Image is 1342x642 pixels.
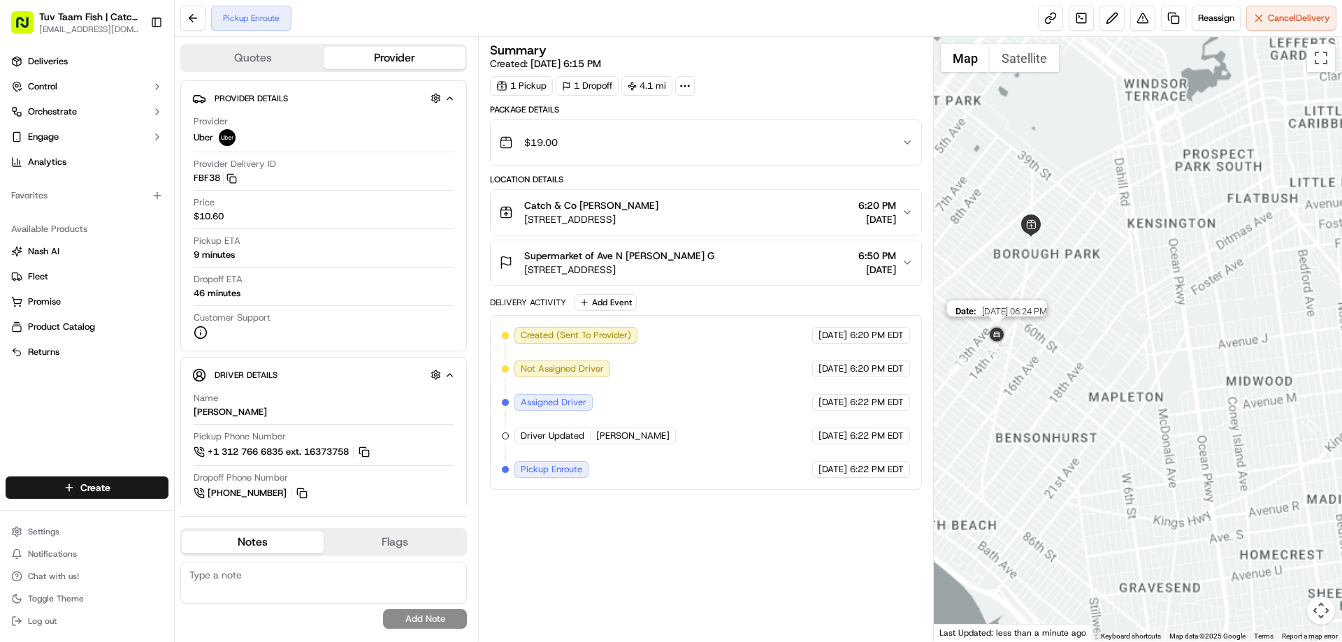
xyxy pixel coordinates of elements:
[194,210,224,223] span: $10.60
[6,184,168,207] div: Favorites
[194,392,218,404] span: Name
[36,90,252,105] input: Got a question? Start typing here...
[118,204,129,215] div: 💻
[14,133,39,159] img: 1736555255976-a54dd68f-1ca7-489b-9aae-adbdc363a1c4
[818,430,847,442] span: [DATE]
[182,47,324,69] button: Quotes
[48,133,229,147] div: Start new chat
[11,321,163,333] a: Product Catalog
[941,44,990,72] button: Show street map
[14,56,254,78] p: Welcome 👋
[6,567,168,586] button: Chat with us!
[11,346,163,358] a: Returns
[6,75,168,98] button: Control
[28,548,77,560] span: Notifications
[858,212,896,226] span: [DATE]
[6,544,168,564] button: Notifications
[524,249,714,263] span: Supermarket of Ave N [PERSON_NAME] G
[182,531,324,553] button: Notes
[28,131,59,143] span: Engage
[575,294,637,311] button: Add Event
[6,476,168,499] button: Create
[194,172,237,184] button: FBF38
[1246,6,1336,31] button: CancelDelivery
[194,249,235,261] div: 9 minutes
[937,623,983,641] img: Google
[219,129,236,146] img: uber-new-logo.jpeg
[28,105,77,118] span: Orchestrate
[28,593,84,604] span: Toggle Theme
[531,57,601,70] span: [DATE] 6:15 PM
[194,472,288,484] span: Dropoff Phone Number
[215,93,288,104] span: Provider Details
[521,363,604,375] span: Not Assigned Driver
[99,236,169,247] a: Powered byPylon
[524,263,714,277] span: [STREET_ADDRESS]
[1198,12,1234,24] span: Reassign
[6,218,168,240] div: Available Products
[1101,632,1161,641] button: Keyboard shortcuts
[524,212,658,226] span: [STREET_ADDRESS]
[981,306,1046,316] span: [DATE] 06:24 PM
[194,196,215,209] span: Price
[28,296,61,308] span: Promise
[139,237,169,247] span: Pylon
[491,240,921,285] button: Supermarket of Ave N [PERSON_NAME] G[STREET_ADDRESS]6:50 PM[DATE]
[28,245,59,258] span: Nash AI
[28,156,66,168] span: Analytics
[521,396,586,409] span: Assigned Driver
[490,104,921,115] div: Package Details
[28,321,95,333] span: Product Catalog
[1192,6,1241,31] button: Reassign
[6,522,168,541] button: Settings
[208,446,349,458] span: +1 312 766 6835 ext. 16373758
[6,101,168,123] button: Orchestrate
[6,240,168,263] button: Nash AI
[194,444,372,460] a: +1 312 766 6835 ext. 16373758
[194,287,240,300] div: 46 minutes
[113,197,230,222] a: 💻API Documentation
[521,430,584,442] span: Driver Updated
[621,76,672,96] div: 4.1 mi
[1282,632,1338,640] a: Report a map error
[850,329,904,342] span: 6:20 PM EDT
[194,406,267,418] div: [PERSON_NAME]
[132,203,224,217] span: API Documentation
[955,306,976,316] span: Date :
[194,486,310,501] button: [PHONE_NUMBER]
[556,76,619,96] div: 1 Dropoff
[28,526,59,537] span: Settings
[524,198,658,212] span: Catch & Co [PERSON_NAME]
[1268,12,1330,24] span: Cancel Delivery
[28,270,48,283] span: Fleet
[194,115,228,128] span: Provider
[818,463,847,476] span: [DATE]
[28,203,107,217] span: Knowledge Base
[39,10,139,24] span: Tuv Taam Fish | Catch & Co.
[39,24,139,35] button: [EMAIL_ADDRESS][DOMAIN_NAME]
[6,316,168,338] button: Product Catalog
[491,190,921,235] button: Catch & Co [PERSON_NAME][STREET_ADDRESS]6:20 PM[DATE]
[215,370,277,381] span: Driver Details
[858,249,896,263] span: 6:50 PM
[324,47,466,69] button: Provider
[990,44,1059,72] button: Show satellite imagery
[194,273,243,286] span: Dropoff ETA
[11,245,163,258] a: Nash AI
[194,131,213,144] span: Uber
[1254,632,1274,640] a: Terms (opens in new tab)
[850,363,904,375] span: 6:20 PM EDT
[1169,632,1246,640] span: Map data ©2025 Google
[192,87,455,110] button: Provider Details
[80,481,110,495] span: Create
[6,341,168,363] button: Returns
[490,174,921,185] div: Location Details
[324,531,466,553] button: Flags
[490,76,553,96] div: 1 Pickup
[6,126,168,148] button: Engage
[490,44,547,57] h3: Summary
[1307,44,1335,72] button: Toggle fullscreen view
[521,329,631,342] span: Created (Sent To Provider)
[988,337,1006,356] div: 2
